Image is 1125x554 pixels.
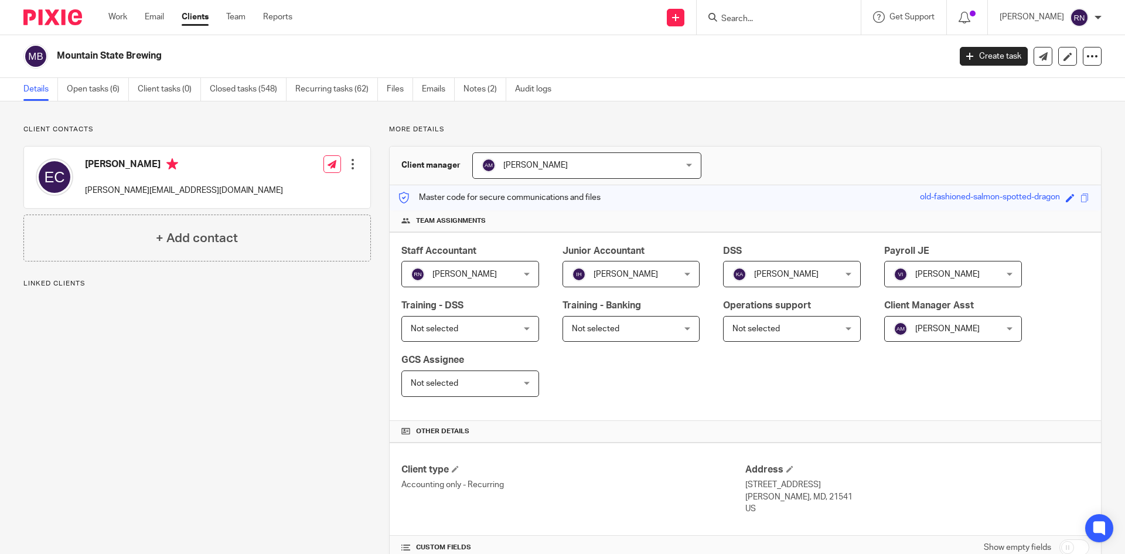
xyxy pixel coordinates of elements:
span: [PERSON_NAME] [432,270,497,278]
span: Payroll JE [884,246,929,256]
p: Accounting only - Recurring [401,479,745,491]
p: Client contacts [23,125,371,134]
a: Emails [422,78,455,101]
p: [STREET_ADDRESS] [745,479,1089,491]
a: Closed tasks (548) [210,78,287,101]
p: Master code for secure communications and files [398,192,601,203]
h4: Client type [401,464,745,476]
a: Open tasks (6) [67,78,129,101]
h4: [PERSON_NAME] [85,158,283,173]
h4: CUSTOM FIELDS [401,543,745,552]
span: Training - DSS [401,301,463,310]
h2: Mountain State Brewing [57,50,765,62]
span: Junior Accountant [562,246,645,256]
img: svg%3E [1070,8,1089,27]
div: old-fashioned-salmon-spotted-dragon [920,191,1060,205]
a: Reports [263,11,292,23]
span: [PERSON_NAME] [915,270,980,278]
p: [PERSON_NAME], MD, 21541 [745,491,1089,503]
i: Primary [166,158,178,170]
span: DSS [723,246,742,256]
span: Team assignments [416,216,486,226]
a: Files [387,78,413,101]
span: Operations support [723,301,811,310]
p: Linked clients [23,279,371,288]
h3: Client manager [401,159,461,171]
span: [PERSON_NAME] [594,270,658,278]
span: [PERSON_NAME] [754,270,819,278]
img: svg%3E [572,267,586,281]
span: Not selected [411,379,458,388]
p: [PERSON_NAME][EMAIL_ADDRESS][DOMAIN_NAME] [85,185,283,196]
img: svg%3E [482,158,496,172]
img: svg%3E [411,267,425,281]
p: US [745,503,1089,515]
p: [PERSON_NAME] [1000,11,1064,23]
span: Not selected [732,325,780,333]
a: Clients [182,11,209,23]
img: Pixie [23,9,82,25]
a: Audit logs [515,78,560,101]
span: Client Manager Asst [884,301,974,310]
img: svg%3E [36,158,73,196]
a: Recurring tasks (62) [295,78,378,101]
span: Other details [416,427,469,436]
input: Search [720,14,826,25]
span: [PERSON_NAME] [915,325,980,333]
a: Notes (2) [463,78,506,101]
span: Training - Banking [562,301,641,310]
a: Team [226,11,246,23]
img: svg%3E [894,322,908,336]
h4: + Add contact [156,229,238,247]
span: GCS Assignee [401,355,464,365]
span: Get Support [889,13,935,21]
img: svg%3E [23,44,48,69]
p: More details [389,125,1102,134]
label: Show empty fields [984,542,1051,553]
a: Client tasks (0) [138,78,201,101]
h4: Address [745,464,1089,476]
a: Details [23,78,58,101]
img: svg%3E [732,267,746,281]
a: Create task [960,47,1028,66]
span: Not selected [411,325,458,333]
a: Email [145,11,164,23]
span: [PERSON_NAME] [503,161,568,169]
span: Not selected [572,325,619,333]
span: Staff Accountant [401,246,476,256]
a: Work [108,11,127,23]
img: svg%3E [894,267,908,281]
